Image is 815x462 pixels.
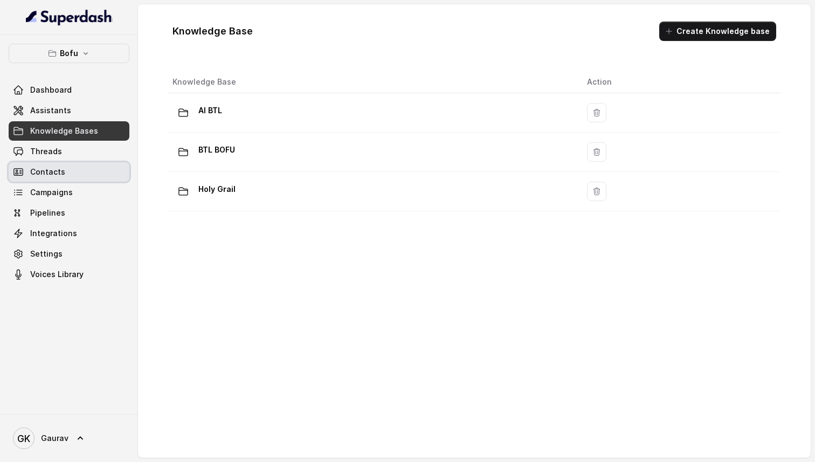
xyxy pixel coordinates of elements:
[30,126,98,136] span: Knowledge Bases
[30,269,84,280] span: Voices Library
[30,208,65,218] span: Pipelines
[9,423,129,453] a: Gaurav
[9,265,129,284] a: Voices Library
[9,80,129,100] a: Dashboard
[30,167,65,177] span: Contacts
[198,181,236,198] p: Holy Grail
[9,183,129,202] a: Campaigns
[9,101,129,120] a: Assistants
[9,44,129,63] button: Bofu
[9,224,129,243] a: Integrations
[172,23,253,40] h1: Knowledge Base
[30,146,62,157] span: Threads
[659,22,776,41] button: Create Knowledge base
[198,141,235,158] p: BTL BOFU
[198,102,222,119] p: AI BTL
[30,85,72,95] span: Dashboard
[60,47,78,60] p: Bofu
[17,433,30,444] text: GK
[26,9,113,26] img: light.svg
[30,187,73,198] span: Campaigns
[30,228,77,239] span: Integrations
[9,121,129,141] a: Knowledge Bases
[9,203,129,223] a: Pipelines
[9,162,129,182] a: Contacts
[9,244,129,264] a: Settings
[9,142,129,161] a: Threads
[41,433,68,444] span: Gaurav
[578,71,781,93] th: Action
[168,71,578,93] th: Knowledge Base
[30,249,63,259] span: Settings
[30,105,71,116] span: Assistants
